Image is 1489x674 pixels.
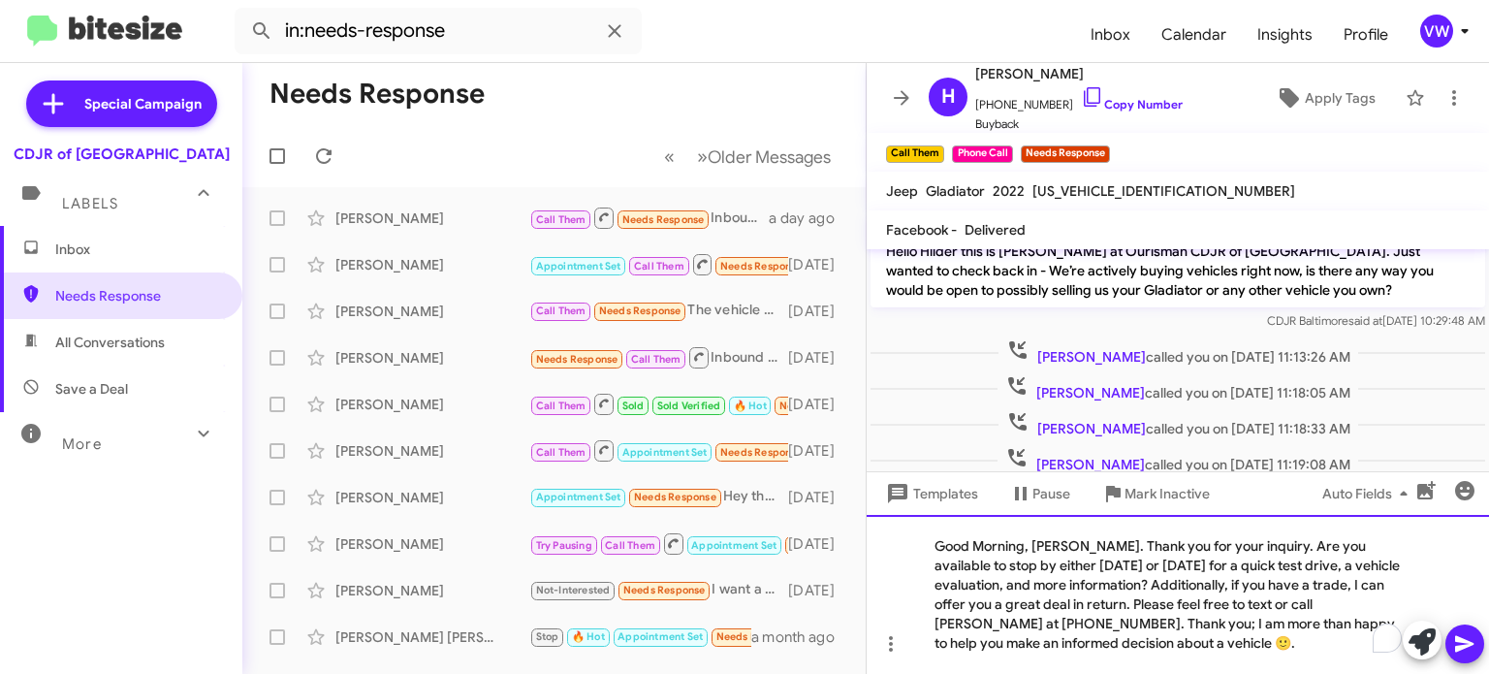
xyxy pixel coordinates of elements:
[1328,7,1404,63] a: Profile
[536,630,559,643] span: Stop
[622,446,708,459] span: Appointment Set
[788,441,850,461] div: [DATE]
[1267,313,1485,328] span: CDJR Baltimore [DATE] 10:29:48 AM
[788,302,850,321] div: [DATE]
[716,630,799,643] span: Needs Response
[536,213,586,226] span: Call Them
[1032,182,1295,200] span: [US_VEHICLE_IDENTIFICATION_NUMBER]
[55,240,220,259] span: Inbox
[335,348,529,368] div: [PERSON_NAME]
[235,8,642,54] input: Search
[335,627,529,647] div: [PERSON_NAME] [PERSON_NAME]
[55,379,128,399] span: Save a Deal
[1420,15,1453,48] div: vw
[536,584,611,596] span: Not-Interested
[965,221,1026,239] span: Delivered
[1146,7,1242,63] a: Calendar
[697,144,708,169] span: »
[536,446,586,459] span: Call Them
[1253,80,1396,115] button: Apply Tags
[788,581,850,600] div: [DATE]
[536,260,621,273] span: Appointment Set
[998,338,1358,367] span: called you on [DATE] 11:13:26 AM
[886,182,918,200] span: Jeep
[618,630,703,643] span: Appointment Set
[886,221,957,239] span: Facebook -
[62,435,102,453] span: More
[335,488,529,507] div: [PERSON_NAME]
[1032,476,1070,511] span: Pause
[529,206,769,230] div: Inbound Call
[529,438,788,463] div: Inbound Call
[55,286,220,305] span: Needs Response
[993,182,1025,200] span: 2022
[1404,15,1468,48] button: vw
[1086,476,1225,511] button: Mark Inactive
[926,182,985,200] span: Gladiator
[788,255,850,274] div: [DATE]
[708,146,831,168] span: Older Messages
[720,446,803,459] span: Needs Response
[26,80,217,127] a: Special Campaign
[788,488,850,507] div: [DATE]
[1036,384,1145,401] span: [PERSON_NAME]
[335,534,529,554] div: [PERSON_NAME]
[269,79,485,110] h1: Needs Response
[536,491,621,503] span: Appointment Set
[998,374,1358,402] span: called you on [DATE] 11:18:05 AM
[536,400,586,412] span: Call Them
[335,302,529,321] div: [PERSON_NAME]
[941,81,956,112] span: H
[691,539,776,552] span: Appointment Set
[55,333,165,352] span: All Conversations
[529,345,788,369] div: Inbound Call
[653,137,842,177] nav: Page navigation example
[657,400,721,412] span: Sold Verified
[664,144,675,169] span: «
[652,137,686,177] button: Previous
[1242,7,1328,63] a: Insights
[788,395,850,414] div: [DATE]
[952,145,1012,163] small: Phone Call
[1348,313,1382,328] span: said at
[529,486,788,508] div: Hey there i told you to send the pics and info of the new scackpack sunroof you said you have and...
[634,260,684,273] span: Call Them
[1021,145,1110,163] small: Needs Response
[623,584,706,596] span: Needs Response
[599,305,681,317] span: Needs Response
[751,627,850,647] div: a month ago
[1037,420,1146,437] span: [PERSON_NAME]
[769,209,850,228] div: a day ago
[1305,80,1376,115] span: Apply Tags
[779,400,862,412] span: Needs Response
[998,446,1358,474] span: called you on [DATE] 11:19:08 AM
[871,234,1485,307] p: Hello Hilder this is [PERSON_NAME] at Ourisman CDJR of [GEOGRAPHIC_DATA]. Just wanted to check ba...
[886,145,944,163] small: Call Them
[1075,7,1146,63] a: Inbox
[335,395,529,414] div: [PERSON_NAME]
[994,476,1086,511] button: Pause
[631,353,681,366] span: Call Them
[788,348,850,368] div: [DATE]
[335,581,529,600] div: [PERSON_NAME]
[788,534,850,554] div: [DATE]
[529,626,751,648] div: On the way now but have to leave by 3
[84,94,202,113] span: Special Campaign
[62,195,118,212] span: Labels
[529,531,788,556] div: Inbound Call
[1307,476,1431,511] button: Auto Fields
[529,300,788,322] div: The vehicle has been ordered. Can you send me the vehicle order number? A/C Power, Inc.
[622,213,705,226] span: Needs Response
[882,476,978,511] span: Templates
[998,410,1358,438] span: called you on [DATE] 11:18:33 AM
[685,137,842,177] button: Next
[1125,476,1210,511] span: Mark Inactive
[536,353,618,366] span: Needs Response
[1037,348,1146,366] span: [PERSON_NAME]
[529,252,788,276] div: 4432641822
[335,209,529,228] div: [PERSON_NAME]
[867,476,994,511] button: Templates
